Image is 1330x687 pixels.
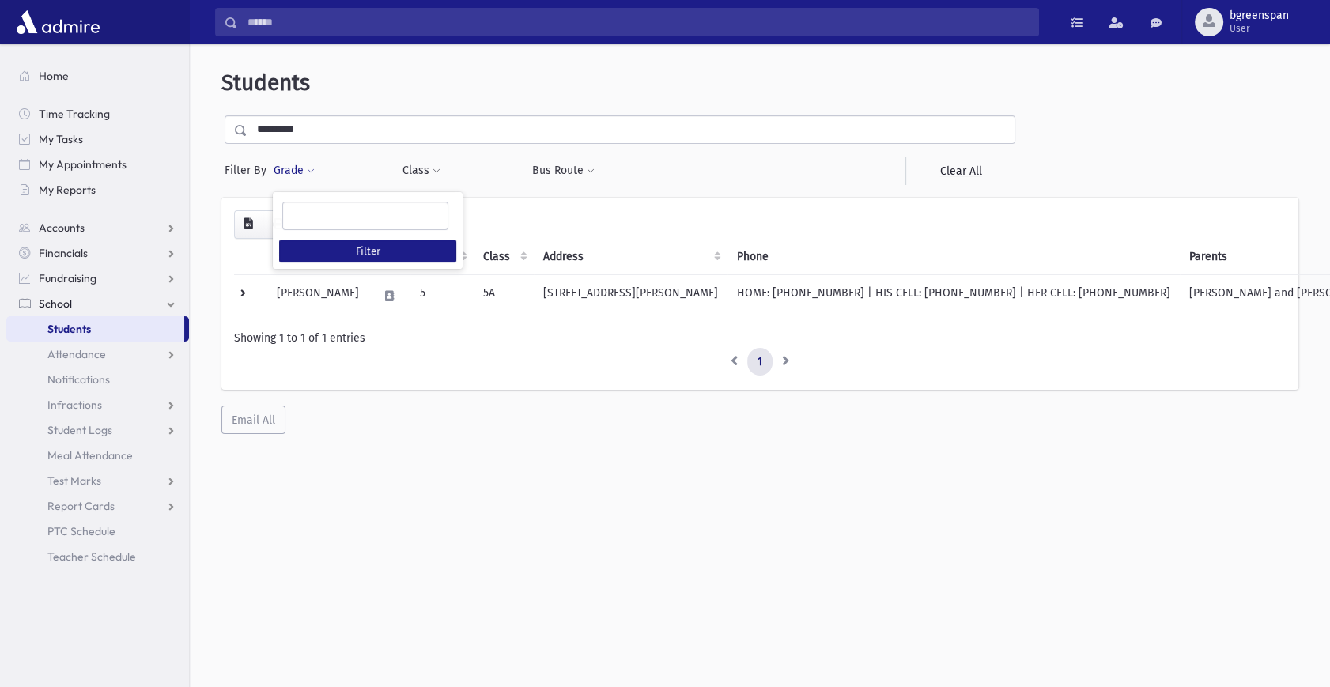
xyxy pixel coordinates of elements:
[234,330,1286,346] div: Showing 1 to 1 of 1 entries
[6,177,189,202] a: My Reports
[905,157,1015,185] a: Clear All
[6,519,189,544] a: PTC Schedule
[47,499,115,513] span: Report Cards
[47,423,112,437] span: Student Logs
[474,239,534,275] th: Class: activate to sort column ascending
[6,152,189,177] a: My Appointments
[6,266,189,291] a: Fundraising
[47,549,136,564] span: Teacher Schedule
[6,544,189,569] a: Teacher Schedule
[39,157,127,172] span: My Appointments
[39,69,69,83] span: Home
[402,157,441,185] button: Class
[221,70,310,96] span: Students
[267,274,368,317] td: [PERSON_NAME]
[47,448,133,462] span: Meal Attendance
[6,443,189,468] a: Meal Attendance
[47,398,102,412] span: Infractions
[1230,9,1289,22] span: bgreenspan
[727,274,1180,317] td: HOME: [PHONE_NUMBER] | HIS CELL: [PHONE_NUMBER] | HER CELL: [PHONE_NUMBER]
[6,240,189,266] a: Financials
[531,157,595,185] button: Bus Route
[221,406,285,434] button: Email All
[6,417,189,443] a: Student Logs
[6,392,189,417] a: Infractions
[39,271,96,285] span: Fundraising
[238,8,1038,36] input: Search
[727,239,1180,275] th: Phone
[6,342,189,367] a: Attendance
[6,101,189,126] a: Time Tracking
[273,157,315,185] button: Grade
[6,126,189,152] a: My Tasks
[6,291,189,316] a: School
[39,246,88,260] span: Financials
[534,274,727,317] td: [STREET_ADDRESS][PERSON_NAME]
[47,322,91,336] span: Students
[410,274,474,317] td: 5
[47,372,110,387] span: Notifications
[39,183,96,197] span: My Reports
[6,215,189,240] a: Accounts
[39,132,83,146] span: My Tasks
[39,296,72,311] span: School
[6,493,189,519] a: Report Cards
[39,221,85,235] span: Accounts
[6,468,189,493] a: Test Marks
[6,63,189,89] a: Home
[47,474,101,488] span: Test Marks
[474,274,534,317] td: 5A
[47,347,106,361] span: Attendance
[263,210,294,239] button: Print
[279,240,456,262] button: Filter
[1230,22,1289,35] span: User
[234,210,263,239] button: CSV
[6,316,184,342] a: Students
[747,348,773,376] a: 1
[13,6,104,38] img: AdmirePro
[47,524,115,538] span: PTC Schedule
[225,162,273,179] span: Filter By
[6,367,189,392] a: Notifications
[267,239,368,275] th: Student: activate to sort column descending
[39,107,110,121] span: Time Tracking
[534,239,727,275] th: Address: activate to sort column ascending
